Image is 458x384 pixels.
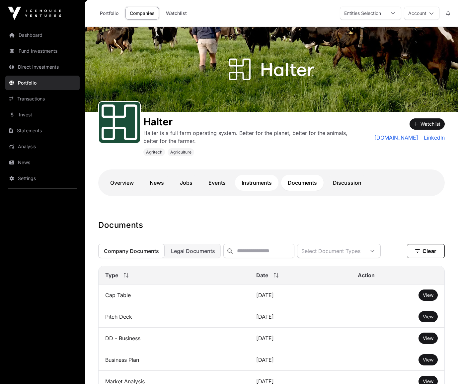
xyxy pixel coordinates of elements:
button: View [419,354,438,365]
td: [DATE] [250,328,351,349]
span: Agritech [146,150,162,155]
img: Halter-Favicon.svg [102,104,137,140]
button: Watchlist [410,118,445,130]
td: Business Plan [99,349,250,371]
div: Entities Selection [340,7,385,20]
img: Halter [85,27,458,112]
a: Transactions [5,92,80,106]
h1: Documents [98,220,445,230]
button: Account [404,7,439,20]
a: Overview [104,175,140,191]
a: Statements [5,123,80,138]
span: Action [358,271,375,279]
a: News [5,155,80,170]
a: Direct Investments [5,60,80,74]
button: View [419,333,438,344]
button: View [419,289,438,301]
iframe: Chat Widget [425,352,458,384]
span: View [423,335,433,341]
span: View [423,378,433,384]
td: [DATE] [250,285,351,306]
button: Company Documents [98,244,165,258]
span: Legal Documents [171,248,215,254]
div: Select Document Types [297,244,364,258]
td: [DATE] [250,306,351,328]
a: Documents [281,175,324,191]
a: News [143,175,171,191]
a: Watchlist [162,7,191,20]
a: Portfolio [5,76,80,90]
a: Companies [125,7,159,20]
button: Legal Documents [165,244,221,258]
a: Dashboard [5,28,80,42]
a: View [423,313,433,320]
span: Type [105,271,118,279]
a: LinkedIn [421,134,445,142]
span: Agriculture [170,150,191,155]
h1: Halter [143,116,358,128]
td: Pitch Deck [99,306,250,328]
a: Invest [5,107,80,122]
a: Portfolio [96,7,123,20]
a: [DOMAIN_NAME] [374,134,418,142]
a: Fund Investments [5,44,80,58]
a: Analysis [5,139,80,154]
button: Clear [407,244,445,258]
nav: Tabs [104,175,439,191]
span: View [423,314,433,319]
a: View [423,292,433,298]
span: View [423,357,433,362]
td: Cap Table [99,285,250,306]
a: Settings [5,171,80,186]
span: Company Documents [104,248,159,254]
a: View [423,356,433,363]
a: Events [202,175,232,191]
a: Jobs [173,175,199,191]
span: Date [256,271,268,279]
a: Discussion [326,175,368,191]
td: DD - Business [99,328,250,349]
button: View [419,311,438,322]
p: Halter is a full farm operating system. Better for the planet, better for the animals, better for... [143,129,358,145]
a: Instruments [235,175,278,191]
td: [DATE] [250,349,351,371]
img: Icehouse Ventures Logo [8,7,61,20]
a: View [423,335,433,342]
